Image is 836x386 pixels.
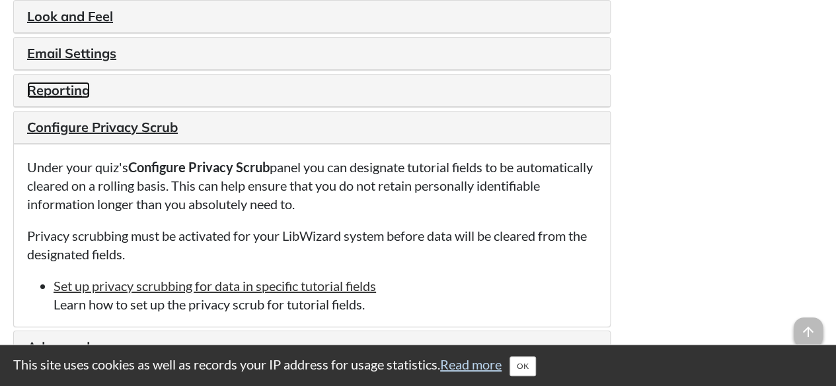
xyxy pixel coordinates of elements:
[510,356,536,376] button: Close
[27,82,90,98] a: Reporting
[27,45,116,61] a: Email Settings
[27,8,113,24] a: Look and Feel
[27,338,90,355] a: Advanced
[27,119,178,135] a: Configure Privacy Scrub
[794,319,823,335] a: arrow_upward
[27,158,597,213] p: Under your quiz's panel you can designate tutorial fields to be automatically cleared on a rollin...
[54,276,597,313] li: Learn how to set up the privacy scrub for tutorial fields.
[794,317,823,346] span: arrow_upward
[54,278,376,294] a: Set up privacy scrubbing for data in specific tutorial fields
[128,159,270,175] strong: Configure Privacy Scrub
[27,226,597,263] p: Privacy scrubbing must be activated for your LibWizard system before data will be cleared from th...
[440,356,502,372] a: Read more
